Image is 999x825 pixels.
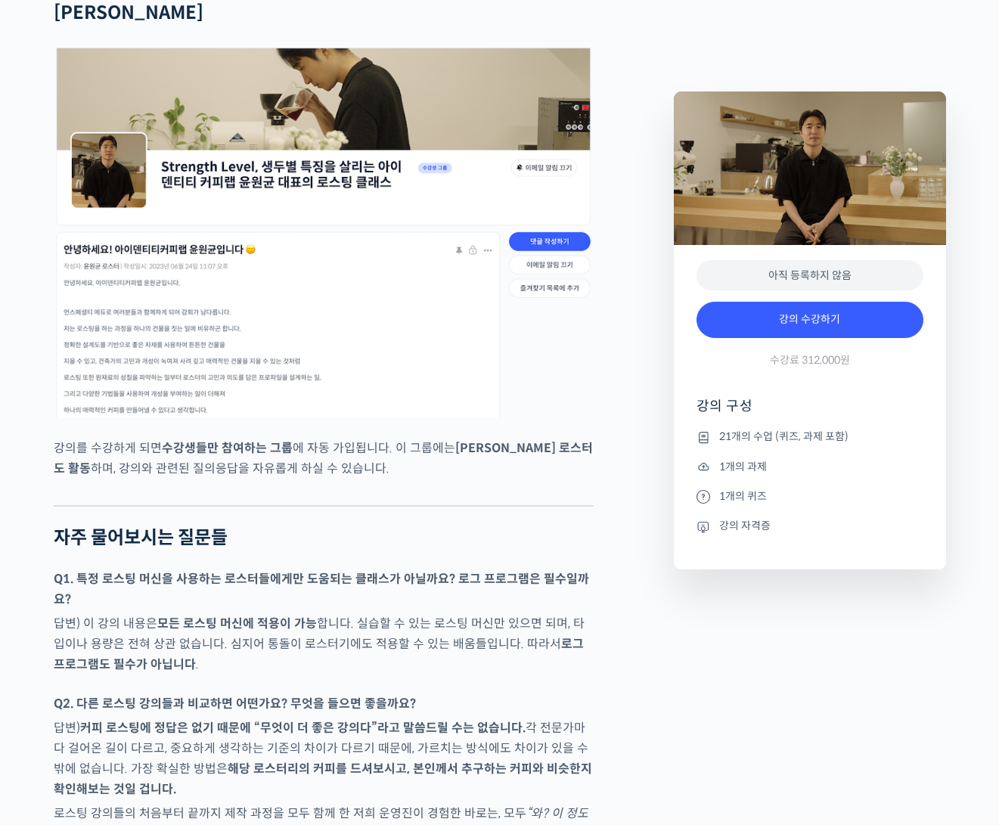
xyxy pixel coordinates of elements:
[54,438,594,479] p: 강의를 수강하게 되면 에 자동 가입됩니다. 이 그룹에는 하며, 강의와 관련된 질의응답을 자유롭게 하실 수 있습니다.
[48,502,57,514] span: 홈
[54,696,416,712] strong: Q2. 다른 로스팅 강의들과 비교하면 어떤가요? 무엇을 들으면 좋을까요?
[697,260,923,291] div: 아직 등록하지 않음
[54,526,228,549] strong: 자주 물어보시는 질문들
[54,761,592,797] strong: 해당 로스터리의 커피를 드셔보시고, 본인께서 추구하는 커피와 비슷한지 확인해보는 것일 겁니다.
[100,479,195,517] a: 대화
[234,502,252,514] span: 설정
[697,302,923,338] a: 강의 수강하기
[697,517,923,535] li: 강의 자격증
[138,503,157,515] span: 대화
[54,718,594,799] p: 답변) 각 전문가마다 걸어온 길이 다르고, 중요하게 생각하는 기준의 차이가 다르기 때문에, 가르치는 방식에도 차이가 있을 수 밖에 없습니다. 가장 확실한 방법은
[697,487,923,505] li: 1개의 퀴즈
[697,428,923,446] li: 21개의 수업 (퀴즈, 과제 포함)
[697,457,923,476] li: 1개의 과제
[54,613,594,675] p: 답변) 이 강의 내용은 합니다. 실습할 수 있는 로스팅 머신만 있으면 되며, 타입이나 용량은 전혀 상관 없습니다. 심지어 통돌이 로스터기에도 적용할 수 있는 배움들입니다. 따...
[54,440,593,476] strong: [PERSON_NAME] 로스터도 활동
[697,397,923,427] h4: 강의 구성
[5,479,100,517] a: 홈
[162,440,293,456] strong: 수강생들만 참여하는 그룹
[80,720,526,736] strong: 커피 로스팅에 정답은 없기 때문에 “무엇이 더 좋은 강의다”라고 말씀드릴 수는 없습니다.
[195,479,290,517] a: 설정
[54,571,589,607] strong: Q1. 특정 로스팅 머신을 사용하는 로스터들에게만 도움되는 클래스가 아닐까요? 로그 프로그램은 필수일까요?
[770,353,850,368] span: 수강료 312,000원
[157,616,317,631] strong: 모든 로스팅 머신에 적용이 가능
